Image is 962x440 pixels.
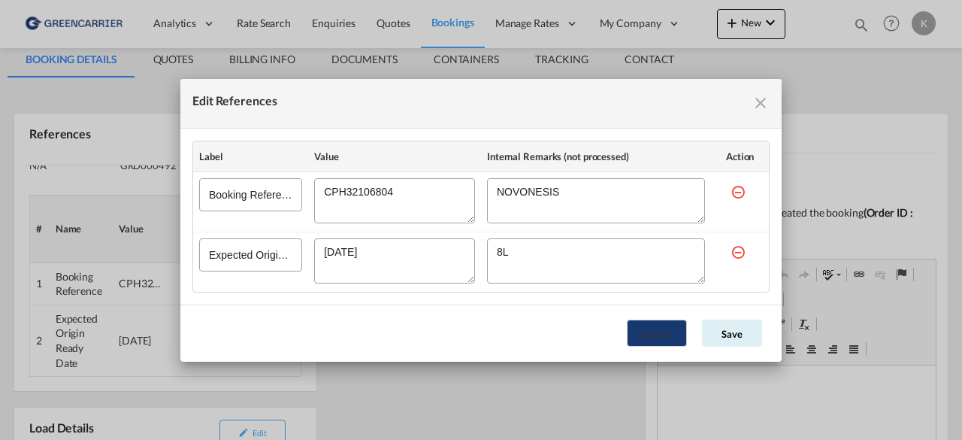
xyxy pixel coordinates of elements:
[627,320,687,347] button: Cancel
[481,141,711,172] th: Internal Remarks (not processed)
[731,244,746,259] md-icon: icon-minus-circle-outline red-400-fg s20 cursor mr-5
[752,94,770,112] md-icon: icon-close fg-AAA8AD cursor
[702,320,762,347] button: Save
[192,91,277,116] div: Edit References
[308,141,481,172] th: Value
[199,238,302,272] input: Expected Origin Ready Date
[180,79,782,362] md-dialog: Edit References
[731,184,746,199] md-icon: icon-minus-circle-outline red-400-fg s20 cursor mr-5
[193,141,308,172] th: Label
[199,178,302,211] input: Booking Reference
[15,15,263,31] body: Editor, editor14
[711,141,769,172] th: Action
